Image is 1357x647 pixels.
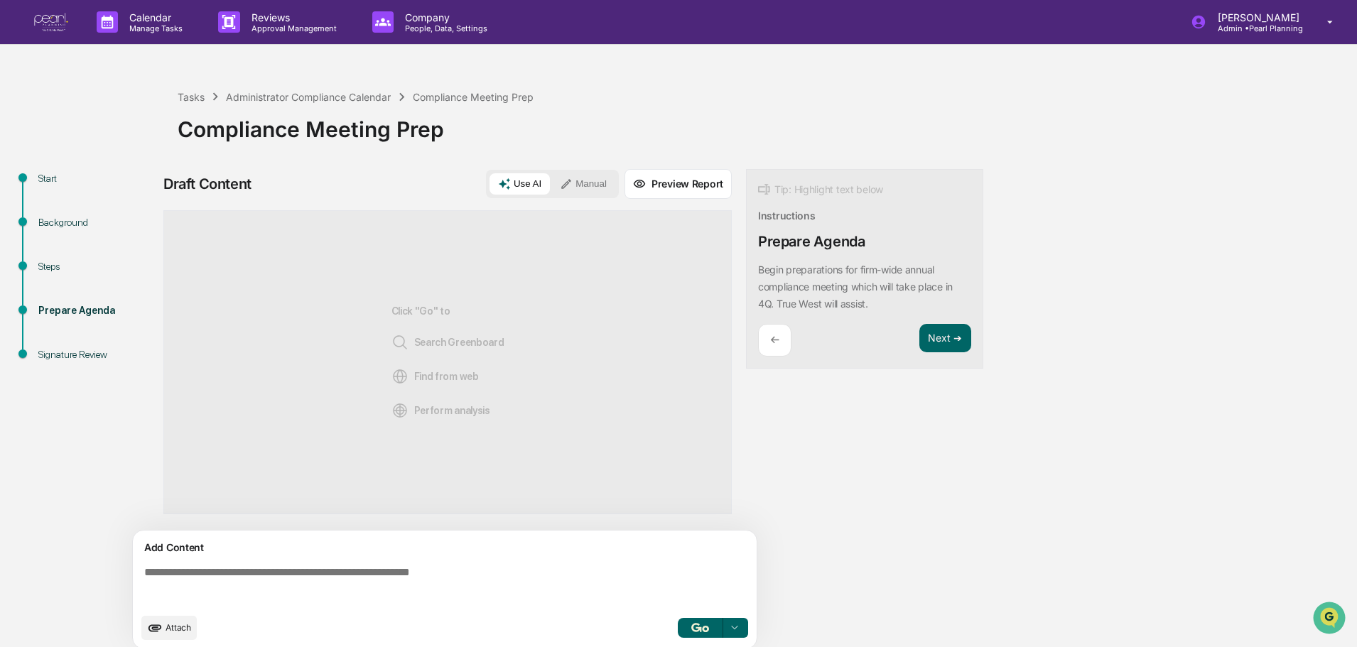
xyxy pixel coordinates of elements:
[758,263,953,310] p: Begin preparations for firm-wide annual compliance meeting which will take place in 4Q. True West...
[117,179,176,193] span: Attestations
[413,91,534,103] div: Compliance Meeting Prep
[1206,11,1307,23] p: [PERSON_NAME]
[1312,600,1350,638] iframe: Open customer support
[178,91,205,103] div: Tasks
[141,616,197,640] button: upload document
[48,109,233,123] div: Start new chat
[48,123,180,134] div: We're available if you need us!
[14,207,26,219] div: 🔎
[391,368,479,385] span: Find from web
[141,241,172,251] span: Pylon
[28,206,90,220] span: Data Lookup
[34,13,68,32] img: logo
[490,173,550,195] button: Use AI
[551,173,615,195] button: Manual
[391,368,409,385] img: Web
[770,333,779,347] p: ←
[97,173,182,199] a: 🗄️Attestations
[242,113,259,130] button: Start new chat
[38,303,155,318] div: Prepare Agenda
[391,234,504,491] div: Click "Go" to
[163,175,252,192] div: Draft Content
[38,259,155,274] div: Steps
[691,623,708,632] img: Go
[240,11,344,23] p: Reviews
[391,334,504,351] span: Search Greenboard
[9,173,97,199] a: 🖐️Preclearance
[178,105,1350,142] div: Compliance Meeting Prep
[9,200,95,226] a: 🔎Data Lookup
[118,23,190,33] p: Manage Tasks
[103,180,114,192] div: 🗄️
[1206,23,1307,33] p: Admin • Pearl Planning
[14,30,259,53] p: How can we help?
[758,210,816,222] div: Instructions
[38,347,155,362] div: Signature Review
[758,181,883,198] div: Tip: Highlight text below
[28,179,92,193] span: Preclearance
[38,171,155,186] div: Start
[14,109,40,134] img: 1746055101610-c473b297-6a78-478c-a979-82029cc54cd1
[166,622,191,633] span: Attach
[14,180,26,192] div: 🖐️
[394,11,494,23] p: Company
[240,23,344,33] p: Approval Management
[625,169,732,199] button: Preview Report
[678,618,723,638] button: Go
[100,240,172,251] a: Powered byPylon
[758,233,865,250] div: Prepare Agenda
[118,11,190,23] p: Calendar
[141,539,748,556] div: Add Content
[391,334,409,351] img: Search
[226,91,391,103] div: Administrator Compliance Calendar
[919,324,971,353] button: Next ➔
[391,402,409,419] img: Analysis
[394,23,494,33] p: People, Data, Settings
[391,402,490,419] span: Perform analysis
[38,215,155,230] div: Background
